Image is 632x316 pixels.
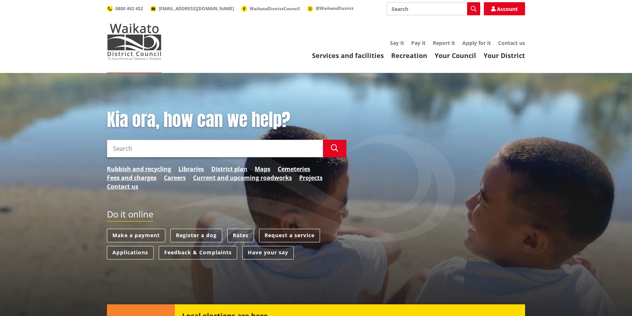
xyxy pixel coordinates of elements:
[193,173,292,182] a: Current and upcoming roadworks
[435,51,476,60] a: Your Council
[107,23,162,60] img: Waikato District Council - Te Kaunihera aa Takiwaa o Waikato
[107,246,154,259] a: Applications
[159,5,234,12] span: [EMAIL_ADDRESS][DOMAIN_NAME]
[391,51,427,60] a: Recreation
[483,51,525,60] a: Your District
[387,2,480,15] input: Search input
[278,165,310,173] a: Cemeteries
[242,246,294,259] a: Have your say
[411,39,425,46] a: Pay it
[259,229,320,242] a: Request a service
[107,173,157,182] a: Fees and charges
[316,5,354,11] span: @WaikatoDistrict
[107,5,143,12] a: 0800 492 452
[115,5,143,12] span: 0800 492 452
[299,173,323,182] a: Projects
[107,109,346,131] h1: Kia ora, how can we help?
[484,2,525,15] a: Account
[211,165,247,173] a: District plan
[255,165,270,173] a: Maps
[107,229,165,242] a: Make a payment
[462,39,491,46] a: Apply for it
[107,140,323,157] input: Search input
[159,246,237,259] a: Feedback & Complaints
[227,229,254,242] a: Rates
[107,182,138,191] a: Contact us
[150,5,234,12] a: [EMAIL_ADDRESS][DOMAIN_NAME]
[312,51,384,60] a: Services and facilities
[433,39,455,46] a: Report it
[170,229,222,242] a: Register a dog
[250,5,300,12] span: WaikatoDistrictCouncil
[241,5,300,12] a: WaikatoDistrictCouncil
[178,165,204,173] a: Libraries
[307,5,354,11] a: @WaikatoDistrict
[107,165,171,173] a: Rubbish and recycling
[164,173,186,182] a: Careers
[390,39,404,46] a: Say it
[107,209,153,222] h2: Do it online
[498,39,525,46] a: Contact us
